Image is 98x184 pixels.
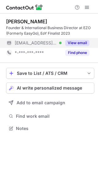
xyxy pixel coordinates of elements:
[15,40,57,46] span: [EMAIL_ADDRESS][DOMAIN_NAME]
[6,97,94,108] button: Add to email campaign
[16,126,92,131] span: Notes
[6,124,94,133] button: Notes
[6,112,94,121] button: Find work email
[16,113,92,119] span: Find work email
[6,68,94,79] button: save-profile-one-click
[17,71,84,76] div: Save to List / ATS / CRM
[6,25,94,36] div: Founder & International Business Director at EZO (Formerly EasyGo), EoY Finalist 2023
[17,86,82,90] span: AI write personalized message
[6,4,43,11] img: ContactOut v5.3.10
[6,18,47,25] div: [PERSON_NAME]
[65,50,89,56] button: Reveal Button
[6,82,94,94] button: AI write personalized message
[65,40,89,46] button: Reveal Button
[17,100,65,105] span: Add to email campaign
